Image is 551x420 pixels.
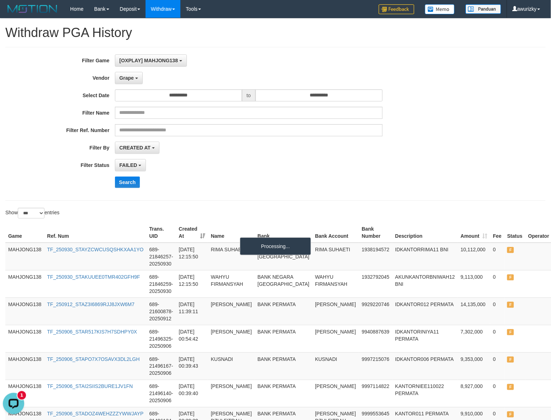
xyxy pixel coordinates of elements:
td: [PERSON_NAME] [208,325,254,352]
td: IDKANTORINIYA11 PERMATA [392,325,458,352]
th: Name [208,222,254,243]
td: AKUNKANTORBNIWAH12 BNI [392,270,458,298]
td: BANK PERMATA [255,298,313,325]
button: Search [115,177,140,188]
td: 9997215076 [359,352,392,380]
label: Show entries [5,208,59,219]
td: BANK NEGARA [GEOGRAPHIC_DATA] [255,270,313,298]
td: BANK PERMATA [255,325,313,352]
span: FAILED [507,247,514,253]
td: 14,135,000 [458,298,490,325]
th: Bank Account [312,222,359,243]
td: MAHJONG138 [5,352,44,380]
td: 0 [490,270,504,298]
td: [PERSON_NAME] [312,298,359,325]
td: IDKANTOR006 PERMATA [392,352,458,380]
td: [PERSON_NAME] [312,325,359,352]
td: [DATE] 11:39:11 [176,298,208,325]
td: 689-21496167-20250906 [146,352,176,380]
a: TF_250906_STADOZ4WEHZZZYWWJAYP [47,411,143,417]
th: Game [5,222,44,243]
td: MAHJONG138 [5,325,44,352]
a: TF_250930_STAKUUEE0TMR402GFH9F [47,274,140,280]
td: 0 [490,325,504,352]
td: [DATE] 00:39:43 [176,352,208,380]
td: IDKANTOR012 PERMATA [392,298,458,325]
button: Grape [115,72,143,84]
h1: Withdraw PGA History [5,26,546,40]
td: 0 [490,243,504,271]
td: 0 [490,298,504,325]
td: [PERSON_NAME] [208,298,254,325]
span: FAILED [507,274,514,280]
td: [PERSON_NAME] [312,380,359,407]
td: MAHJONG138 [5,380,44,407]
td: WAHYU FIRMANSYAH [312,270,359,298]
td: KUSNADI [312,352,359,380]
td: 9,113,000 [458,270,490,298]
th: Bank [255,222,313,243]
span: FAILED [120,162,137,168]
button: CREATED AT [115,142,160,154]
td: 0 [490,352,504,380]
td: 10,112,000 [458,243,490,271]
td: [PERSON_NAME] [208,380,254,407]
span: FAILED [507,384,514,390]
span: FAILED [507,302,514,308]
button: Open LiveChat chat widget [3,3,24,24]
td: 9940887639 [359,325,392,352]
th: Created At: activate to sort column ascending [176,222,208,243]
td: KUSNADI [208,352,254,380]
span: Grape [120,75,134,81]
td: WAHYU FIRMANSYAH [208,270,254,298]
div: Processing... [240,237,311,255]
span: FAILED [507,411,514,418]
span: FAILED [507,357,514,363]
td: 0 [490,380,504,407]
td: MAHJONG138 [5,270,44,298]
td: 689-21496325-20250906 [146,325,176,352]
td: MAHJONG138 [5,243,44,271]
td: [DATE] 00:54:42 [176,325,208,352]
td: BANK NEGARA [GEOGRAPHIC_DATA] [255,243,313,271]
td: RIMA SUHAETI [312,243,359,271]
td: 1932792045 [359,270,392,298]
td: 689-21600878-20250912 [146,298,176,325]
th: Ref. Num [44,222,146,243]
a: TF_250912_STAZ3I6869RJJ8JXW6M7 [47,301,135,307]
button: FAILED [115,159,146,171]
th: Trans. UID [146,222,176,243]
button: [OXPLAY] MAHJONG138 [115,54,187,67]
td: 689-21846259-20250930 [146,270,176,298]
td: BANK PERMATA [255,380,313,407]
a: TF_250906_STAR517KIS7H7SDHPY0X [47,329,137,335]
td: 689-21846257-20250930 [146,243,176,271]
td: 689-21496140-20250906 [146,380,176,407]
th: Status [504,222,525,243]
th: Bank Number [359,222,392,243]
td: 9929220746 [359,298,392,325]
td: 8,927,000 [458,380,490,407]
img: MOTION_logo.png [5,4,59,14]
td: [DATE] 12:15:50 [176,270,208,298]
img: Feedback.jpg [379,4,414,14]
td: 1938194572 [359,243,392,271]
a: TF_250930_STAYZCWCUSQSHKXAA1YO [47,247,143,252]
th: Description [392,222,458,243]
span: FAILED [507,329,514,335]
th: Amount: activate to sort column ascending [458,222,490,243]
td: IDKANTORRIMA11 BNI [392,243,458,271]
a: TF_250906_STAPO7X7OSAVX3DL2LGH [47,356,140,362]
td: MAHJONG138 [5,298,44,325]
span: to [242,89,256,101]
td: RIMA SUHAETI [208,243,254,271]
td: 7,302,000 [458,325,490,352]
img: Button%20Memo.svg [425,4,455,14]
td: 9997114822 [359,380,392,407]
a: TF_250906_STAI2SIIS2BURE1JV1FN [47,384,133,389]
div: New messages notification [17,1,26,10]
th: Fee [490,222,504,243]
td: 9,353,000 [458,352,490,380]
span: [OXPLAY] MAHJONG138 [120,58,178,63]
td: KANTORNIEE110022 PERMATA [392,380,458,407]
